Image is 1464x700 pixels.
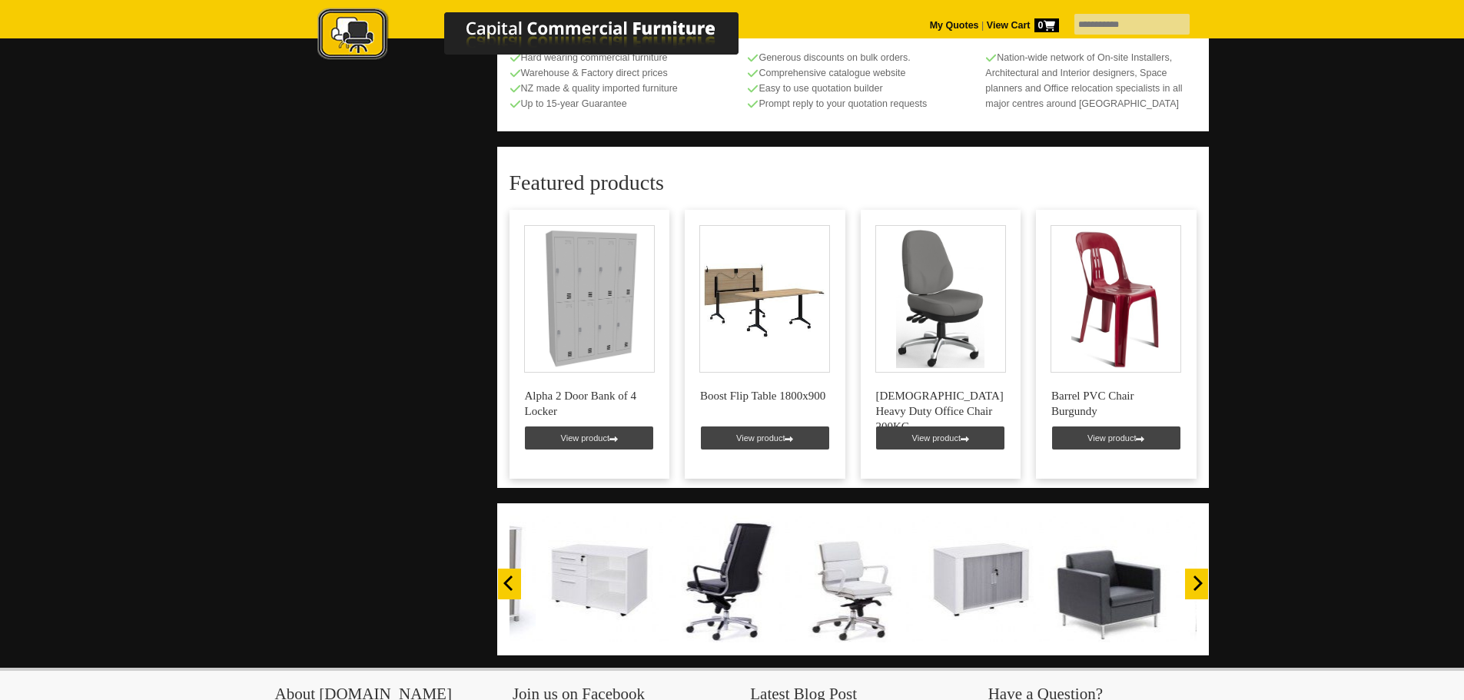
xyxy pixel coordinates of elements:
[662,516,789,642] img: 11
[985,50,1196,111] p: Nation-wide network of On-site Installers, Architectural and Interior designers, Space planners a...
[510,50,720,111] p: Hard wearing commercial furniture Warehouse & Factory direct prices NZ made & quality imported fu...
[1034,18,1059,32] span: 0
[510,171,1197,194] h2: Featured products
[409,516,536,642] img: 01
[789,516,916,642] img: 10
[536,516,662,642] img: 12
[987,20,1059,31] strong: View Cart
[498,569,521,599] button: Previous
[747,50,958,111] p: Generous discounts on bulk orders. Comprehensive catalogue website Easy to use quotation builder ...
[275,8,813,64] img: Capital Commercial Furniture Logo
[275,8,813,68] a: Capital Commercial Furniture Logo
[1170,516,1296,642] img: 07
[916,516,1043,642] img: 09
[984,20,1058,31] a: View Cart0
[1185,569,1208,599] button: Next
[930,20,979,31] a: My Quotes
[1043,516,1170,642] img: 08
